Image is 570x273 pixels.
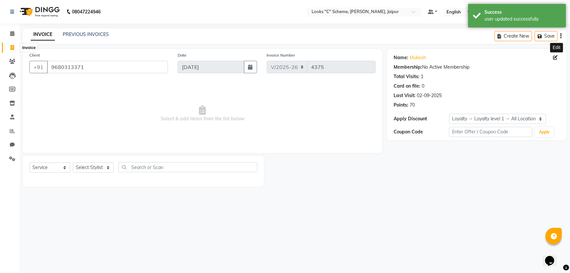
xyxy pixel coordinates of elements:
[17,3,61,21] img: logo
[394,115,449,122] div: Apply Discount
[72,3,101,21] b: 08047224946
[421,73,423,80] div: 1
[484,16,561,23] div: user updated successfully
[394,92,415,99] div: Last Visit:
[21,44,37,52] div: Invoice
[484,9,561,16] div: Success
[535,31,558,41] button: Save
[394,54,408,61] div: Name:
[29,81,376,146] span: Select & add items from the list below
[47,61,168,73] input: Search by Name/Mobile/Email/Code
[394,128,449,135] div: Coupon Code
[543,247,563,266] iframe: chat widget
[394,102,408,109] div: Points:
[410,54,426,61] a: Mukesh
[119,162,257,172] input: Search or Scan
[267,52,295,58] label: Invoice Number
[394,73,419,80] div: Total Visits:
[550,43,563,52] div: Edit
[535,127,554,137] button: Apply
[495,31,532,41] button: Create New
[178,52,187,58] label: Date
[31,29,55,41] a: INVOICE
[417,92,442,99] div: 02-09-2025
[394,64,560,71] div: No Active Membership
[422,83,424,90] div: 0
[410,102,415,109] div: 70
[29,52,40,58] label: Client
[29,61,48,73] button: +91
[394,83,420,90] div: Card on file:
[449,127,532,137] input: Enter Offer / Coupon Code
[63,31,109,37] a: PREVIOUS INVOICES
[394,64,422,71] div: Membership:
